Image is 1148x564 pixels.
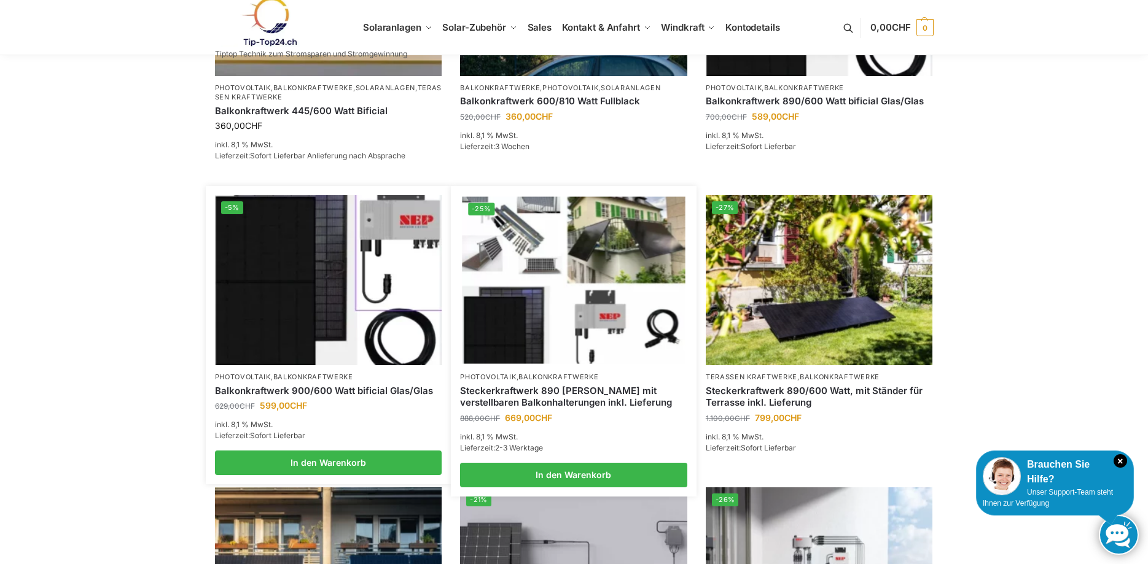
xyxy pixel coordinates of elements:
bdi: 799,00 [755,412,802,423]
bdi: 1.100,00 [706,414,750,423]
a: Balkonkraftwerke [460,83,540,92]
p: inkl. 8,1 % MwSt. [215,419,442,430]
p: , [706,373,933,382]
a: Balkonkraftwerke [800,373,880,381]
span: Solar-Zubehör [442,21,506,33]
span: CHF [782,111,799,122]
bdi: 599,00 [260,400,307,411]
a: Photovoltaik [460,373,516,381]
p: inkl. 8,1 % MwSt. [706,130,933,141]
img: Steckerkraftwerk 890/600 Watt, mit Ständer für Terrasse inkl. Lieferung [706,195,933,365]
span: Sofort Lieferbar [250,431,305,440]
a: In den Warenkorb legen: „Balkonkraftwerk 900/600 Watt bificial Glas/Glas“ [215,450,442,475]
a: Balkonkraftwerk 600/810 Watt Fullblack [460,95,687,107]
span: Unser Support-Team steht Ihnen zur Verfügung [983,488,1113,508]
span: CHF [290,400,307,411]
p: inkl. 8,1 % MwSt. [215,139,442,150]
a: Photovoltaik [542,83,598,92]
a: -25%860 Watt Komplett mit Balkonhalterung [462,197,685,364]
span: Sofort Lieferbar [741,443,796,452]
span: Kontodetails [725,21,780,33]
a: In den Warenkorb legen: „Steckerkraftwerk 890 Watt mit verstellbaren Balkonhalterungen inkl. Lief... [460,463,687,487]
a: Balkonkraftwerke [764,83,844,92]
span: Sofort Lieferbar Anlieferung nach Absprache [250,151,405,160]
bdi: 360,00 [506,111,553,122]
span: CHF [240,401,255,411]
span: Sales [528,21,552,33]
p: , , , [215,83,442,102]
bdi: 888,00 [460,414,500,423]
a: Solaranlagen [356,83,415,92]
a: Terassen Kraftwerke [706,373,797,381]
p: Tiptop Technik zum Stromsparen und Stromgewinnung [215,50,407,58]
span: CHF [485,112,501,122]
span: Lieferzeit: [460,142,529,151]
img: Bificiales Hochleistungsmodul [215,195,442,365]
p: , , [460,83,687,93]
span: Solaranlagen [363,21,421,33]
a: Photovoltaik [215,83,271,92]
p: , [460,373,687,382]
span: CHF [536,111,553,122]
a: -5%Bificiales Hochleistungsmodul [215,195,442,365]
bdi: 700,00 [706,112,747,122]
bdi: 669,00 [505,412,552,423]
a: Balkonkraftwerke [273,373,353,381]
span: CHF [892,21,911,33]
span: CHF [732,112,747,122]
bdi: 520,00 [460,112,501,122]
span: CHF [245,120,262,131]
a: Balkonkraftwerke [518,373,598,381]
div: Brauchen Sie Hilfe? [983,457,1127,487]
a: Balkonkraftwerk 900/600 Watt bificial Glas/Glas [215,385,442,397]
a: Steckerkraftwerk 890 Watt mit verstellbaren Balkonhalterungen inkl. Lieferung [460,385,687,409]
span: Lieferzeit: [706,443,796,452]
span: 0,00 [870,21,910,33]
img: 860 Watt Komplett mit Balkonhalterung [462,197,685,364]
a: Balkonkraftwerke [273,83,353,92]
span: Lieferzeit: [706,142,796,151]
span: Kontakt & Anfahrt [562,21,640,33]
a: Balkonkraftwerk 445/600 Watt Bificial [215,105,442,117]
a: Photovoltaik [215,373,271,381]
a: Photovoltaik [706,83,762,92]
p: , [706,83,933,93]
a: Terassen Kraftwerke [215,83,442,101]
span: CHF [784,412,802,423]
bdi: 589,00 [752,111,799,122]
span: 2-3 Werktage [495,443,543,452]
img: Customer service [983,457,1021,495]
span: CHF [735,414,750,423]
span: 0 [916,19,934,36]
a: -27%Steckerkraftwerk 890/600 Watt, mit Ständer für Terrasse inkl. Lieferung [706,195,933,365]
span: 3 Wochen [495,142,529,151]
span: CHF [485,414,500,423]
bdi: 629,00 [215,401,255,411]
a: Steckerkraftwerk 890/600 Watt, mit Ständer für Terrasse inkl. Lieferung [706,385,933,409]
span: Lieferzeit: [215,151,405,160]
span: Sofort Lieferbar [741,142,796,151]
bdi: 360,00 [215,120,262,131]
a: Balkonkraftwerk 890/600 Watt bificial Glas/Glas [706,95,933,107]
span: Lieferzeit: [460,443,543,452]
a: Solaranlagen [601,83,660,92]
p: inkl. 8,1 % MwSt. [706,431,933,442]
p: inkl. 8,1 % MwSt. [460,431,687,442]
p: inkl. 8,1 % MwSt. [460,130,687,141]
span: CHF [535,412,552,423]
a: 0,00CHF 0 [870,9,933,46]
span: Lieferzeit: [215,431,305,440]
p: , [215,373,442,382]
i: Schließen [1114,454,1127,468]
span: Windkraft [661,21,704,33]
